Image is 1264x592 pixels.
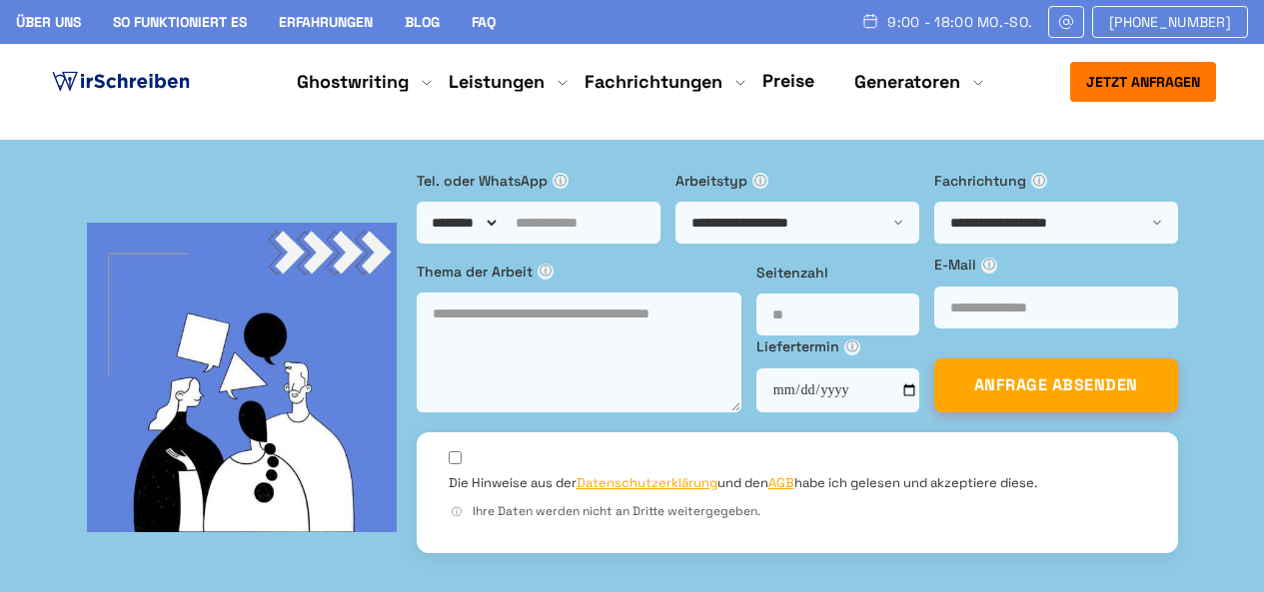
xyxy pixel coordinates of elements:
[1057,14,1075,30] img: Email
[768,474,794,491] a: AGB
[981,258,997,274] span: ⓘ
[1070,62,1216,102] button: Jetzt anfragen
[16,13,81,31] a: Über uns
[417,261,741,283] label: Thema der Arbeit
[1031,173,1047,189] span: ⓘ
[934,254,1178,276] label: E-Mail
[279,13,373,31] a: Erfahrungen
[449,504,465,520] span: ⓘ
[48,67,194,97] img: logo ghostwriter-österreich
[887,14,1032,30] span: 9:00 - 18:00 Mo.-So.
[756,262,919,284] label: Seitenzahl
[449,474,1037,492] label: Die Hinweise aus der und den habe ich gelesen und akzeptiere diese.
[113,13,247,31] a: So funktioniert es
[1092,6,1248,38] a: [PHONE_NUMBER]
[538,264,554,280] span: ⓘ
[449,502,1146,521] div: Ihre Daten werden nicht an Dritte weitergegeben.
[844,339,860,355] span: ⓘ
[417,170,660,192] label: Tel. oder WhatsApp
[675,170,919,192] label: Arbeitstyp
[861,13,879,29] img: Schedule
[577,474,717,491] a: Datenschutzerklärung
[934,358,1178,412] button: ANFRAGE ABSENDEN
[752,173,768,189] span: ⓘ
[854,70,960,94] a: Generatoren
[297,70,409,94] a: Ghostwriting
[87,223,397,532] img: bg
[1109,14,1231,30] span: [PHONE_NUMBER]
[449,70,545,94] a: Leistungen
[934,170,1178,192] label: Fachrichtung
[762,69,814,92] a: Preise
[405,13,440,31] a: Blog
[585,70,722,94] a: Fachrichtungen
[553,173,569,189] span: ⓘ
[756,335,919,357] label: Liefertermin
[472,13,496,31] a: FAQ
